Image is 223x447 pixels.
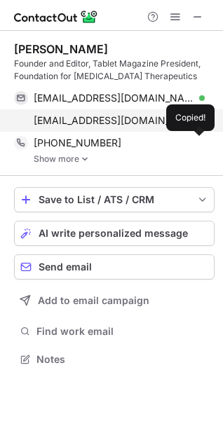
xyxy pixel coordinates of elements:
[39,228,188,239] span: AI write personalized message
[34,114,194,127] span: [EMAIL_ADDRESS][DOMAIN_NAME]
[34,137,121,149] span: [PHONE_NUMBER]
[14,8,98,25] img: ContactOut v5.3.10
[14,187,215,212] button: save-profile-one-click
[34,154,215,164] a: Show more
[14,221,215,246] button: AI write personalized message
[39,261,92,273] span: Send email
[14,42,108,56] div: [PERSON_NAME]
[38,295,149,306] span: Add to email campaign
[39,194,190,205] div: Save to List / ATS / CRM
[81,154,89,164] img: -
[14,288,215,313] button: Add to email campaign
[14,350,215,369] button: Notes
[14,254,215,280] button: Send email
[14,57,215,83] div: Founder and Editor, Tablet Magazine President, Foundation for [MEDICAL_DATA] Therapeutics
[14,322,215,341] button: Find work email
[36,353,209,366] span: Notes
[34,92,194,104] span: [EMAIL_ADDRESS][DOMAIN_NAME]
[36,325,209,338] span: Find work email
